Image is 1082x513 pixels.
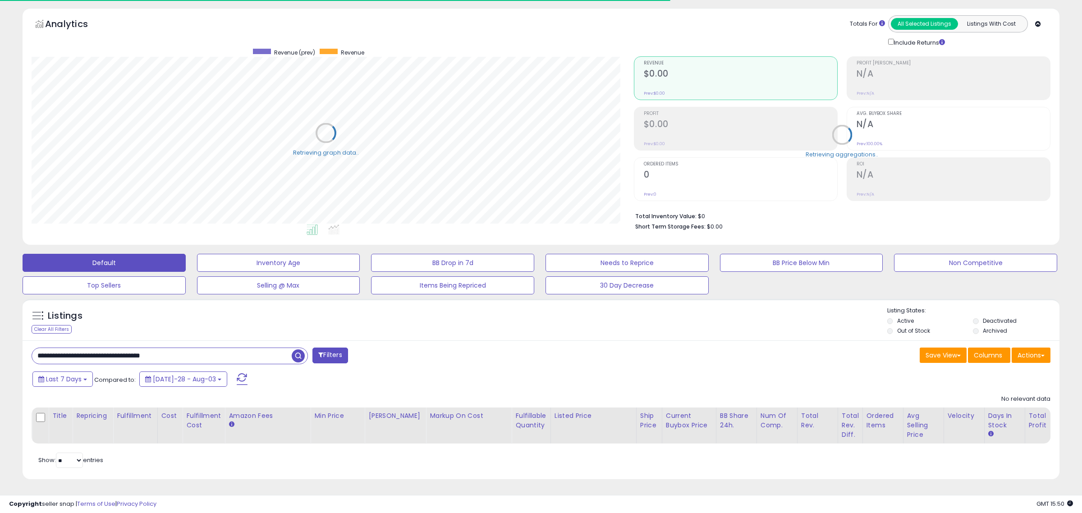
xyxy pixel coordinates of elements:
[1036,499,1073,508] span: 2025-08-11 15:50 GMT
[1029,411,1062,430] div: Total Profit
[38,456,103,464] span: Show: entries
[46,375,82,384] span: Last 7 Days
[988,411,1021,430] div: Days In Stock
[48,310,83,322] h5: Listings
[761,411,793,430] div: Num of Comp.
[314,411,361,421] div: Min Price
[9,499,42,508] strong: Copyright
[371,276,534,294] button: Items Being Repriced
[32,371,93,387] button: Last 7 Days
[368,411,422,421] div: [PERSON_NAME]
[640,411,658,430] div: Ship Price
[894,254,1057,272] button: Non Competitive
[139,371,227,387] button: [DATE]-28 - Aug-03
[842,411,859,440] div: Total Rev. Diff.
[229,421,234,429] small: Amazon Fees.
[293,148,359,156] div: Retrieving graph data..
[920,348,967,363] button: Save View
[117,499,156,508] a: Privacy Policy
[974,351,1002,360] span: Columns
[371,254,534,272] button: BB Drop in 7d
[958,18,1025,30] button: Listings With Cost
[52,411,69,421] div: Title
[1012,348,1050,363] button: Actions
[897,327,930,334] label: Out of Stock
[555,411,633,421] div: Listed Price
[430,411,508,421] div: Markup on Cost
[897,317,914,325] label: Active
[546,254,709,272] button: Needs to Reprice
[983,317,1017,325] label: Deactivated
[32,325,72,334] div: Clear All Filters
[988,430,994,438] small: Days In Stock.
[666,411,712,430] div: Current Buybox Price
[850,20,885,28] div: Totals For
[806,150,878,158] div: Retrieving aggregations..
[801,411,834,430] div: Total Rev.
[197,276,360,294] button: Selling @ Max
[23,254,186,272] button: Default
[45,18,105,32] h5: Analytics
[515,411,546,430] div: Fulfillable Quantity
[720,411,753,430] div: BB Share 24h.
[720,254,883,272] button: BB Price Below Min
[546,276,709,294] button: 30 Day Decrease
[881,37,956,47] div: Include Returns
[9,500,156,508] div: seller snap | |
[186,411,221,430] div: Fulfillment Cost
[312,348,348,363] button: Filters
[968,348,1010,363] button: Columns
[77,499,115,508] a: Terms of Use
[161,411,179,421] div: Cost
[426,408,512,444] th: The percentage added to the cost of goods (COGS) that forms the calculator for Min & Max prices.
[867,411,899,430] div: Ordered Items
[948,411,981,421] div: Velocity
[891,18,958,30] button: All Selected Listings
[197,254,360,272] button: Inventory Age
[117,411,153,421] div: Fulfillment
[94,376,136,384] span: Compared to:
[229,411,307,421] div: Amazon Fees
[76,411,109,421] div: Repricing
[887,307,1060,315] p: Listing States:
[1001,395,1050,403] div: No relevant data
[907,411,940,440] div: Avg Selling Price
[153,375,216,384] span: [DATE]-28 - Aug-03
[983,327,1007,334] label: Archived
[23,276,186,294] button: Top Sellers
